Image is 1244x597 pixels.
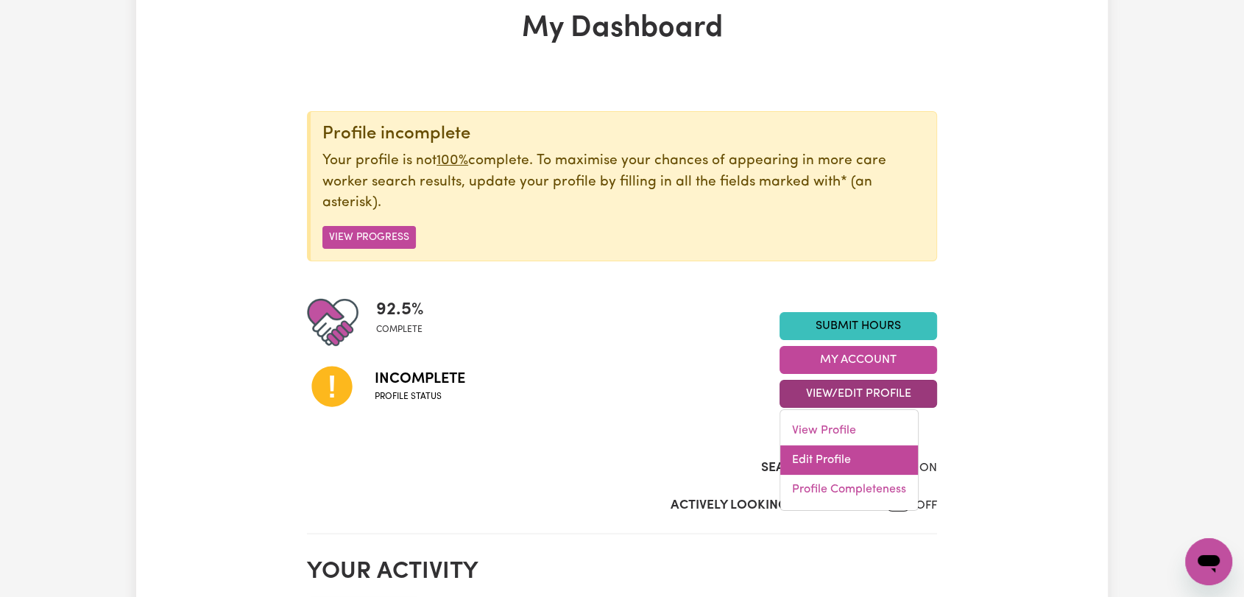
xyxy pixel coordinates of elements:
a: Profile Completeness [780,475,918,504]
iframe: Button to launch messaging window [1185,538,1232,585]
span: Profile status [375,390,465,403]
button: My Account [780,346,937,374]
label: Actively Looking for Clients [671,496,869,515]
h1: My Dashboard [307,11,937,46]
div: Profile completeness: 92.5% [376,297,436,348]
span: complete [376,323,424,336]
u: 100% [437,154,468,168]
p: Your profile is not complete. To maximise your chances of appearing in more care worker search re... [322,151,925,214]
label: Search Visibility [761,459,872,478]
a: Edit Profile [780,445,918,475]
h2: Your activity [307,558,937,586]
span: 92.5 % [376,297,424,323]
button: View/Edit Profile [780,380,937,408]
a: View Profile [780,416,918,445]
span: OFF [916,500,937,512]
span: ON [919,462,937,474]
div: Profile incomplete [322,124,925,145]
div: View/Edit Profile [780,409,919,511]
span: Incomplete [375,368,465,390]
a: Submit Hours [780,312,937,340]
button: View Progress [322,226,416,249]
